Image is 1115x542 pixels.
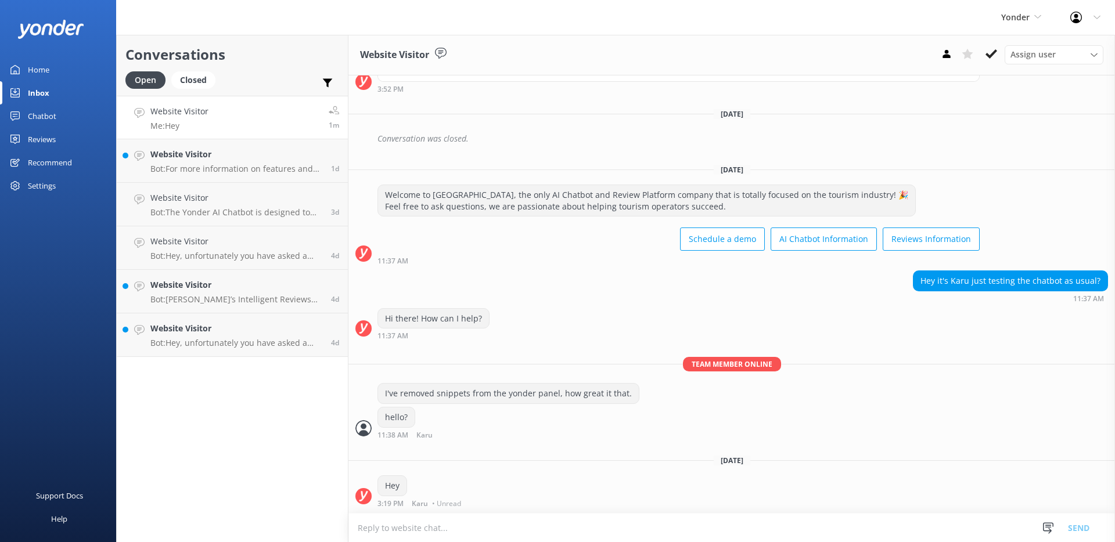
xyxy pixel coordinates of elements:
span: • Unread [432,500,461,507]
a: Website VisitorBot:Hey, unfortunately you have asked a question that is outside of my knowledge b... [117,226,348,270]
strong: 3:19 PM [377,500,404,507]
button: Reviews Information [883,227,980,251]
span: Sep 09 2025 04:33am (UTC +12:00) Pacific/Auckland [331,164,339,174]
a: Closed [171,73,221,86]
div: Welcome to [GEOGRAPHIC_DATA], the only AI Chatbot and Review Platform company that is totally foc... [378,185,915,216]
div: Support Docs [36,484,83,507]
a: Website VisitorBot:The Yonder AI Chatbot is designed to provide instant 24/7 answers, boost booki... [117,183,348,226]
span: Karu [416,432,433,439]
span: Karu [412,500,428,507]
div: Aug 28 2025 03:52pm (UTC +12:00) Pacific/Auckland [377,85,980,93]
span: Sep 06 2025 03:48am (UTC +12:00) Pacific/Auckland [331,294,339,304]
p: Bot: Hey, unfortunately you have asked a question that is outside of my knowledge base. It would ... [150,338,322,348]
span: [DATE] [714,456,750,465]
h4: Website Visitor [150,322,322,335]
img: yonder-white-logo.png [17,20,84,39]
h4: Website Visitor [150,105,208,118]
div: 2025-09-02T04:12:21.728 [355,129,1108,149]
div: Closed [171,71,215,89]
div: Sep 10 2025 03:19pm (UTC +12:00) Pacific/Auckland [377,499,464,507]
div: Recommend [28,151,72,174]
h4: Website Visitor [150,148,322,161]
h4: Website Visitor [150,191,322,204]
span: [DATE] [714,109,750,119]
span: Assign user [1010,48,1056,61]
div: Sep 08 2025 11:38am (UTC +12:00) Pacific/Auckland [377,431,470,439]
div: Hey [378,476,407,496]
div: Sep 08 2025 11:37am (UTC +12:00) Pacific/Auckland [377,256,980,265]
div: Sep 08 2025 11:37am (UTC +12:00) Pacific/Auckland [377,331,490,339]
div: Settings [28,174,56,197]
strong: 11:37 AM [377,333,408,339]
span: Sep 10 2025 03:19pm (UTC +12:00) Pacific/Auckland [329,120,339,130]
div: Reviews [28,128,56,151]
h4: Website Visitor [150,235,322,248]
div: Inbox [28,81,49,104]
div: Conversation was closed. [377,129,1108,149]
div: Help [51,507,67,530]
a: Website VisitorBot:For more information on features and pricing of the Yonder AI Chatbot, visit [... [117,139,348,183]
p: Bot: [PERSON_NAME]’s Intelligent Reviews helps you maximize 5-star reviews and gather valuable fe... [150,294,322,305]
p: Bot: Hey, unfortunately you have asked a question that is outside of my knowledge base. It would ... [150,251,322,261]
button: AI Chatbot Information [771,227,877,251]
span: Sep 07 2025 08:01am (UTC +12:00) Pacific/Auckland [331,207,339,217]
span: Sep 06 2025 09:59am (UTC +12:00) Pacific/Auckland [331,251,339,261]
h4: Website Visitor [150,279,322,291]
p: Me: Hey [150,121,208,131]
div: Hi there! How can I help? [378,309,489,328]
strong: 3:52 PM [377,86,404,93]
h2: Conversations [125,44,339,66]
h3: Website Visitor [360,48,429,63]
span: Team member online [683,357,781,371]
div: Chatbot [28,104,56,128]
div: Open [125,71,166,89]
div: Sep 08 2025 11:37am (UTC +12:00) Pacific/Auckland [913,294,1108,302]
a: Open [125,73,171,86]
strong: 11:37 AM [377,258,408,265]
button: Schedule a demo [680,227,765,251]
div: Hey it's Karu just testing the chatbot as usual? [913,271,1107,291]
a: Website VisitorBot:[PERSON_NAME]’s Intelligent Reviews helps you maximize 5-star reviews and gath... [117,270,348,313]
span: Sep 05 2025 08:53pm (UTC +12:00) Pacific/Auckland [331,338,339,348]
p: Bot: For more information on features and pricing of the Yonder AI Chatbot, visit [URL][DOMAIN_NA... [150,164,322,174]
strong: 11:38 AM [377,432,408,439]
p: Bot: The Yonder AI Chatbot is designed to provide instant 24/7 answers, boost bookings, and save ... [150,207,322,218]
div: Assign User [1005,45,1103,64]
div: Home [28,58,49,81]
strong: 11:37 AM [1073,295,1104,302]
span: Yonder [1001,12,1030,23]
a: Website VisitorBot:Hey, unfortunately you have asked a question that is outside of my knowledge b... [117,313,348,357]
div: hello? [378,407,415,427]
a: Website VisitorMe:Hey1m [117,96,348,139]
span: [DATE] [714,165,750,175]
div: I've removed snippets from the yonder panel, how great it that. [378,384,639,403]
